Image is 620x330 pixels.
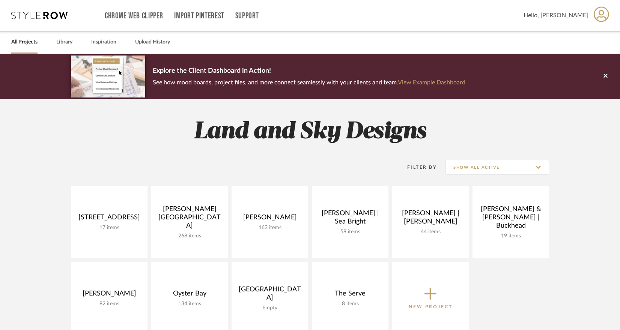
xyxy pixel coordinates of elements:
div: 44 items [398,229,463,235]
h2: Land and Sky Designs [40,118,580,146]
div: Empty [238,305,302,311]
a: Library [56,37,72,47]
div: 163 items [238,225,302,231]
div: 268 items [157,233,222,239]
div: [PERSON_NAME][GEOGRAPHIC_DATA] [157,205,222,233]
div: [PERSON_NAME] [238,213,302,225]
div: 134 items [157,301,222,307]
div: [PERSON_NAME] | Sea Bright [318,209,382,229]
span: Hello, [PERSON_NAME] [524,11,588,20]
div: 19 items [479,233,543,239]
p: See how mood boards, project files, and more connect seamlessly with your clients and team. [153,77,465,88]
div: [GEOGRAPHIC_DATA] [238,285,302,305]
div: 8 items [318,301,382,307]
p: Explore the Client Dashboard in Action! [153,65,465,77]
a: All Projects [11,37,38,47]
div: Filter By [397,163,437,171]
div: The Serve [318,289,382,301]
a: Support [235,13,259,19]
a: Import Pinterest [174,13,224,19]
div: [PERSON_NAME] | [PERSON_NAME] [398,209,463,229]
a: Chrome Web Clipper [105,13,163,19]
div: 17 items [77,225,141,231]
div: [STREET_ADDRESS] [77,213,141,225]
div: [PERSON_NAME] & [PERSON_NAME] | Buckhead [479,205,543,233]
a: Upload History [135,37,170,47]
div: [PERSON_NAME] [77,289,141,301]
div: 82 items [77,301,141,307]
a: Inspiration [91,37,116,47]
img: d5d033c5-7b12-40c2-a960-1ecee1989c38.png [71,55,145,97]
p: New Project [409,303,453,310]
a: View Example Dashboard [398,79,465,85]
div: 58 items [318,229,382,235]
div: Oyster Bay [157,289,222,301]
